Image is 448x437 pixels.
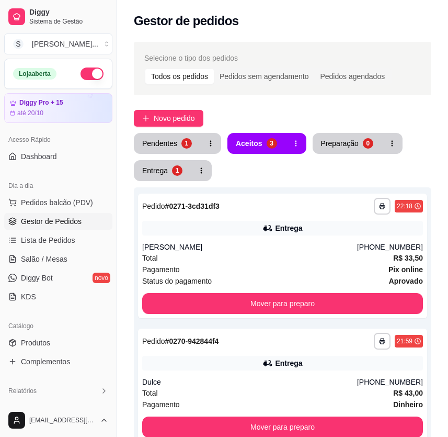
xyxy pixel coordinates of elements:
[4,408,112,433] button: [EMAIL_ADDRESS][DOMAIN_NAME]
[142,275,212,287] span: Status do pagamento
[142,242,357,252] div: [PERSON_NAME]
[388,265,423,274] strong: Pix online
[21,235,75,245] span: Lista de Pedidos
[165,337,219,345] strong: # 0270-942844f4
[4,93,112,123] a: Diggy Pro + 15até 20/10
[134,110,203,127] button: Novo pedido
[4,251,112,267] a: Salão / Mesas
[142,252,158,264] span: Total
[275,358,302,368] div: Entrega
[21,292,36,302] span: KDS
[142,337,165,345] span: Pedido
[142,202,165,210] span: Pedido
[21,254,67,264] span: Salão / Mesas
[154,113,195,124] span: Novo pedido
[397,202,412,210] div: 22:18
[236,138,262,149] div: Aceitos
[32,39,98,49] div: [PERSON_NAME] ...
[142,387,158,399] span: Total
[142,138,177,149] div: Pendentes
[81,68,104,80] button: Alterar Status
[21,273,53,283] span: Diggy Bot
[4,177,112,194] div: Dia a dia
[172,165,182,176] div: 1
[13,39,24,49] span: S
[275,223,302,233] div: Entrega
[142,264,180,275] span: Pagamento
[4,318,112,334] div: Catálogo
[165,202,220,210] strong: # 0271-3cd31df3
[142,115,150,122] span: plus
[21,197,93,208] span: Pedidos balcão (PDV)
[4,334,112,351] a: Produtos
[357,242,423,252] div: [PHONE_NUMBER]
[4,194,112,211] button: Pedidos balcão (PDV)
[29,416,96,424] span: [EMAIL_ADDRESS][DOMAIN_NAME]
[142,377,357,387] div: Dulce
[4,33,112,54] button: Select a team
[21,338,50,348] span: Produtos
[389,277,423,285] strong: aprovado
[314,69,390,84] div: Pedidos agendados
[17,109,43,117] article: até 20/10
[19,99,63,107] article: Diggy Pro + 15
[145,69,214,84] div: Todos os pedidos
[313,133,382,154] button: Preparação0
[4,288,112,305] a: KDS
[393,254,423,262] strong: R$ 33,50
[4,232,112,249] a: Lista de Pedidos
[142,399,180,410] span: Pagamento
[393,400,423,409] strong: Dinheiro
[142,165,168,176] div: Entrega
[397,337,412,345] div: 21:59
[134,13,239,29] h2: Gestor de pedidos
[4,213,112,230] a: Gestor de Pedidos
[4,353,112,370] a: Complementos
[4,131,112,148] div: Acesso Rápido
[21,356,70,367] span: Complementos
[29,8,108,17] span: Diggy
[134,160,191,181] button: Entrega1
[363,138,373,149] div: 0
[144,52,238,64] span: Selecione o tipo dos pedidos
[227,133,285,154] button: Aceitos3
[214,69,314,84] div: Pedidos sem agendamento
[21,216,82,227] span: Gestor de Pedidos
[267,138,277,149] div: 3
[393,389,423,397] strong: R$ 43,00
[181,138,192,149] div: 1
[134,133,200,154] button: Pendentes1
[321,138,359,149] div: Preparação
[13,68,56,80] div: Loja aberta
[21,151,57,162] span: Dashboard
[29,17,108,26] span: Sistema de Gestão
[4,148,112,165] a: Dashboard
[4,4,112,29] a: DiggySistema de Gestão
[142,293,423,314] button: Mover para preparo
[8,387,37,395] span: Relatórios
[4,270,112,286] a: Diggy Botnovo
